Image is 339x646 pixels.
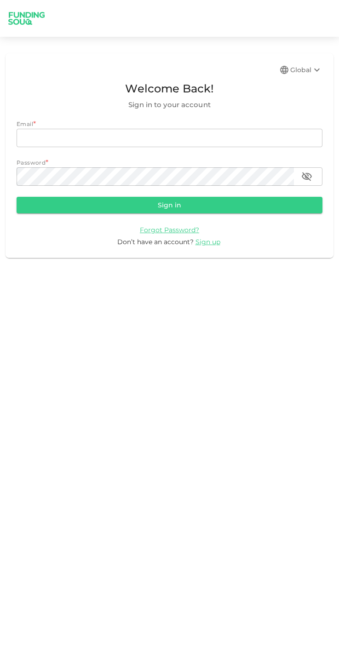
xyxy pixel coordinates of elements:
[17,159,46,166] span: Password
[4,6,50,31] img: logo
[17,129,322,147] input: email
[17,80,322,97] span: Welcome Back!
[117,238,194,246] span: Don’t have an account?
[140,226,199,234] span: Forgot Password?
[195,238,220,246] span: Sign up
[17,99,322,110] span: Sign in to your account
[290,64,322,75] div: Global
[17,197,322,213] button: Sign in
[140,225,199,234] a: Forgot Password?
[17,120,33,127] span: Email
[17,167,294,186] input: password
